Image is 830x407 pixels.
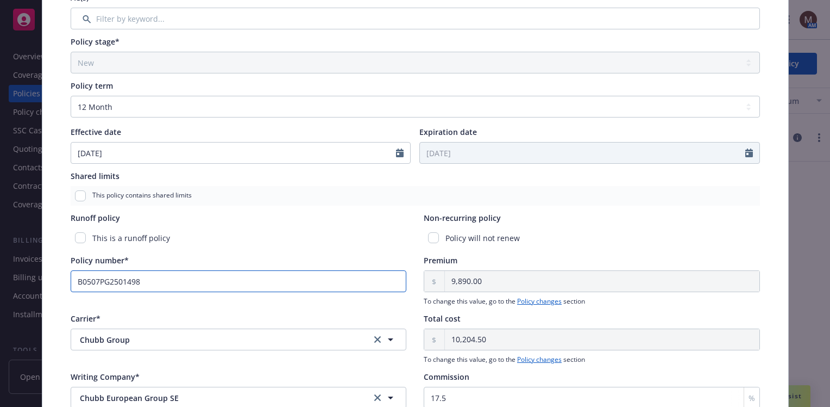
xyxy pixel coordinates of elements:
[71,143,397,163] input: MM/DD/YYYY
[445,329,759,350] input: 0.00
[424,313,461,324] span: Total cost
[71,313,100,324] span: Carrier*
[80,392,354,404] span: Chubb European Group SE
[371,391,384,404] a: clear selection
[424,372,469,382] span: Commission
[71,329,407,350] button: Chubb Groupclear selection
[71,81,113,91] span: Policy term
[424,213,501,223] span: Non-recurring policy
[71,8,760,29] input: Filter by keyword...
[749,392,755,404] span: %
[420,143,745,163] input: MM/DD/YYYY
[71,255,129,266] span: Policy number*
[71,186,760,206] div: This policy contains shared limits
[71,228,407,248] div: This is a runoff policy
[71,213,120,223] span: Runoff policy
[424,255,457,266] span: Premium
[745,149,753,157] svg: Calendar
[424,297,760,306] span: To change this value, go to the section
[396,149,404,157] svg: Calendar
[517,355,562,364] a: Policy changes
[80,334,354,346] span: Chubb Group
[71,372,140,382] span: Writing Company*
[517,297,562,306] a: Policy changes
[424,355,760,365] span: To change this value, go to the section
[424,228,760,248] div: Policy will not renew
[71,36,120,47] span: Policy stage*
[419,127,477,137] span: Expiration date
[71,171,120,181] span: Shared limits
[71,127,121,137] span: Effective date
[371,333,384,346] a: clear selection
[445,271,759,292] input: 0.00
